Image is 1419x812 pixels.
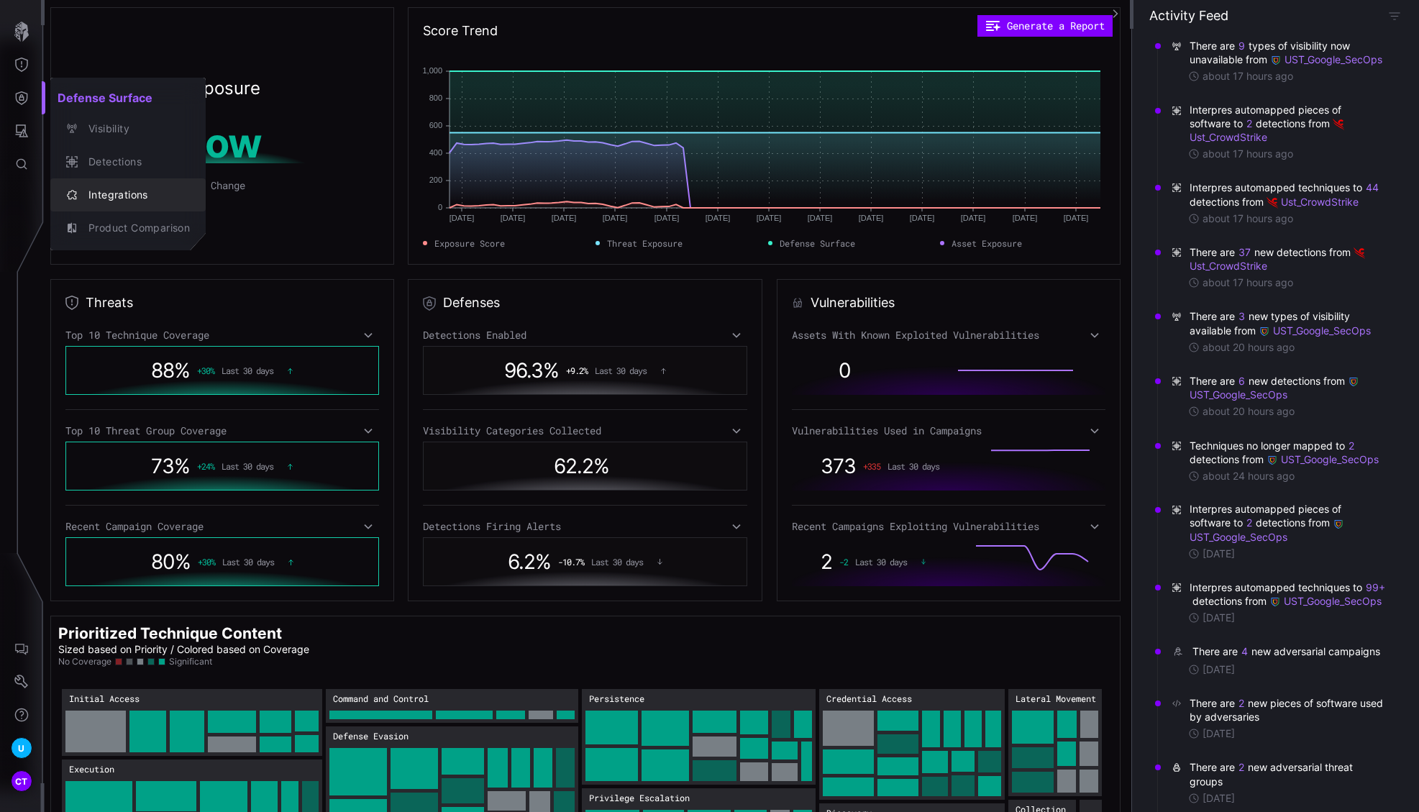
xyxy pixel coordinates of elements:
[81,219,190,237] div: Product Comparison
[81,120,190,138] div: Visibility
[50,211,206,245] button: Product Comparison
[81,186,190,204] div: Integrations
[50,178,206,211] button: Integrations
[50,83,206,112] h2: Defense Surface
[50,112,206,145] button: Visibility
[81,153,190,171] div: Detections
[50,145,206,178] button: Detections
